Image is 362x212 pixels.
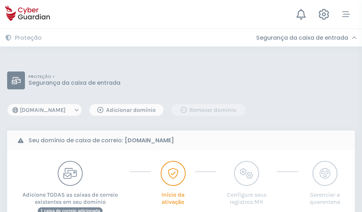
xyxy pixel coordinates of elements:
p: Início da ativação [158,186,187,206]
button: Configure seus registros MX [223,161,270,206]
strong: [DOMAIN_NAME] [125,136,174,144]
button: Início da ativação [158,161,187,206]
button: Adicionar domínio [89,104,164,116]
button: Remover domínio [171,104,246,116]
div: Remover domínio [177,106,240,114]
h3: Segurança da caixa de entrada [256,34,348,41]
h3: Proteção [15,34,42,41]
p: Configure seus registros MX [223,186,270,206]
button: Gerenciar a quarentena [305,161,344,206]
p: Adicione TODAS as caixas de correio existentes em seu domínio [18,186,123,206]
p: PROTEÇÃO > [29,74,120,79]
p: Segurança da caixa de entrada [29,79,120,87]
b: Seu domínio de caixa de correio: [29,136,174,145]
div: Segurança da caixa de entrada [256,34,357,41]
div: Adicionar domínio [95,106,158,114]
p: Gerenciar a quarentena [305,186,344,206]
